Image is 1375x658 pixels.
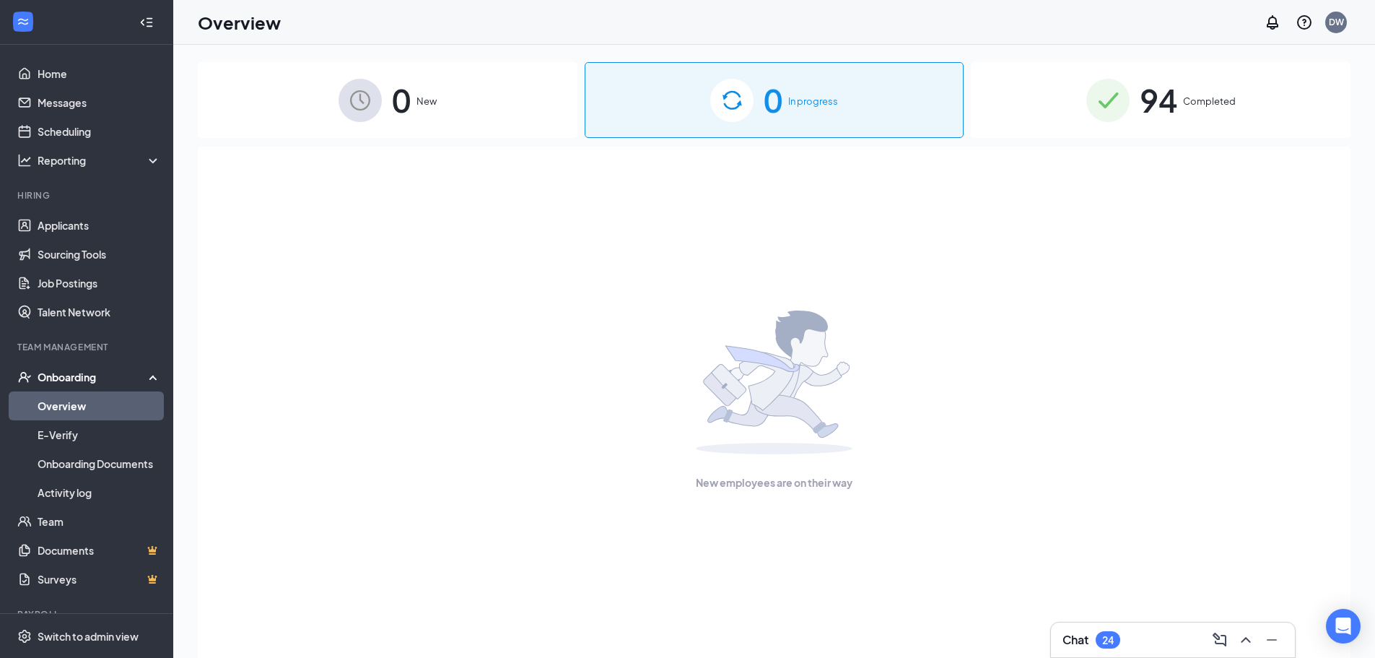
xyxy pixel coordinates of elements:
a: Job Postings [38,269,161,298]
svg: QuestionInfo [1296,14,1313,31]
button: ChevronUp [1234,628,1257,651]
button: Minimize [1260,628,1283,651]
a: SurveysCrown [38,565,161,594]
svg: Minimize [1263,631,1280,649]
a: Scheduling [38,117,161,146]
a: Talent Network [38,298,161,326]
div: Reporting [38,153,162,168]
svg: ComposeMessage [1211,631,1228,649]
div: Switch to admin view [38,629,139,644]
svg: Settings [17,629,32,644]
span: In progress [788,94,838,108]
a: Team [38,507,161,536]
h3: Chat [1062,632,1088,648]
span: 0 [764,75,782,125]
a: Home [38,59,161,88]
span: 0 [392,75,411,125]
div: Payroll [17,608,158,620]
h1: Overview [198,10,281,35]
svg: ChevronUp [1237,631,1254,649]
a: Sourcing Tools [38,240,161,269]
a: Activity log [38,478,161,507]
div: DW [1329,16,1344,28]
a: Onboarding Documents [38,449,161,478]
svg: UserCheck [17,370,32,384]
a: Messages [38,88,161,117]
svg: Notifications [1264,14,1281,31]
a: DocumentsCrown [38,536,161,565]
span: New [416,94,437,108]
span: New employees are on their way [696,475,852,490]
svg: Collapse [139,15,154,30]
div: Open Intercom Messenger [1326,609,1361,644]
div: Hiring [17,189,158,202]
a: E-Verify [38,420,161,449]
span: Completed [1183,94,1236,108]
span: 94 [1140,75,1177,125]
svg: WorkstreamLogo [16,14,30,29]
svg: Analysis [17,153,32,168]
div: Team Management [17,341,158,353]
a: Applicants [38,211,161,240]
a: Overview [38,391,161,420]
div: Onboarding [38,370,149,384]
div: 24 [1102,634,1114,646]
button: ComposeMessage [1208,628,1231,651]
